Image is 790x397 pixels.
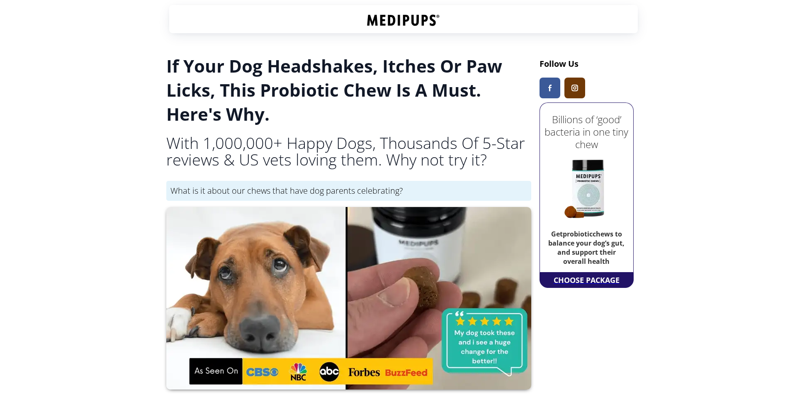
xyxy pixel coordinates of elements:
[548,229,625,266] b: Get probiotic chews to balance your dog’s gut, and support their overall health
[542,113,631,151] h2: Billions of ‘good’ bacteria in one tiny chew
[571,85,578,91] img: Medipups Instagram
[166,134,531,168] h2: With 1,000,000+ Happy Dogs, Thousands Of 5-Star reviews & US vets loving them. Why not try it?
[542,105,631,270] a: Billions of ‘good’ bacteria in one tiny chewGetprobioticchews to balance your dog’s gut, and supp...
[166,54,531,126] h1: If Your Dog Headshakes, Itches Or Paw Licks, This Probiotic Chew Is A Must. Here's Why.
[548,85,552,91] img: Medipups Facebook
[166,207,531,390] img: Dog
[552,273,622,287] a: CHOOSE PACKAGE
[166,181,531,201] div: What is it about our chews that have dog parents celebrating?
[540,58,634,69] h3: Follow Us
